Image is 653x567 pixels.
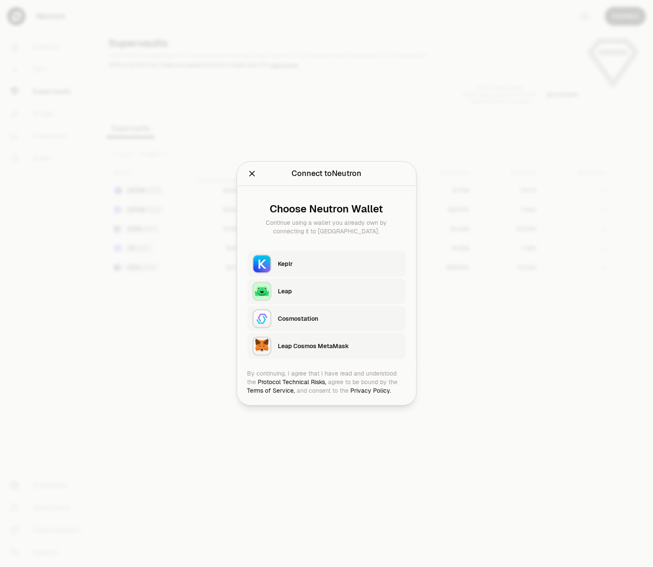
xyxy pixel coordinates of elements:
[247,334,406,359] button: Leap Cosmos MetaMaskLeap Cosmos MetaMask
[253,282,271,301] img: Leap
[253,337,271,356] img: Leap Cosmos MetaMask
[258,379,327,386] a: Protocol Technical Risks,
[247,168,257,180] button: Close
[247,370,406,395] div: By continuing, I agree that I have read and understood the agree to be bound by the and consent t...
[247,279,406,304] button: LeapLeap
[278,287,401,296] div: Leap
[253,255,271,274] img: Keplr
[247,306,406,332] button: CosmostationCosmostation
[254,219,399,236] div: Continue using a wallet you already own by connecting it to [GEOGRAPHIC_DATA].
[254,203,399,215] div: Choose Neutron Wallet
[278,315,401,323] div: Cosmostation
[247,251,406,277] button: KeplrKeplr
[292,168,361,180] div: Connect to Neutron
[278,342,401,351] div: Leap Cosmos MetaMask
[351,387,391,395] a: Privacy Policy.
[247,387,295,395] a: Terms of Service,
[253,310,271,328] img: Cosmostation
[278,260,401,269] div: Keplr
